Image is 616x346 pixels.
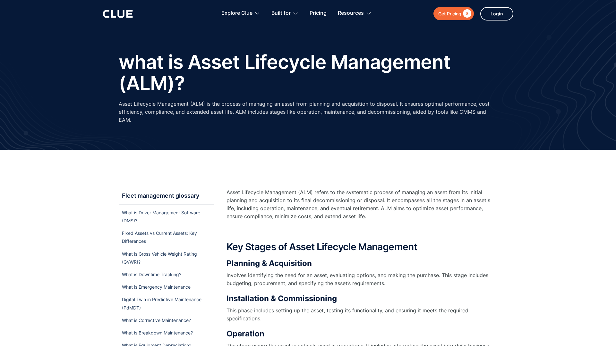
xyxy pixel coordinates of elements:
h2: Key Stages of Asset Lifecycle Management [227,242,497,252]
p: ‍ [227,227,497,235]
div: Explore Clue [221,3,252,23]
a: What is Driver Management Software (DMS)? [122,208,210,225]
a: Get Pricing [433,7,474,20]
div:  [461,10,471,18]
div: Built for [271,3,291,23]
p: This phase includes setting up the asset, testing its functionality, and ensuring it meets the re... [227,307,497,323]
a: What is Emergency Maintenance [122,282,210,292]
h3: Planning & Acquisition [227,259,497,268]
div: Resources [338,3,364,23]
div: Fleet management glossary [119,188,214,201]
a: Fixed Assets vs Current Assets: Key Differences [122,228,210,246]
h3: Installation & Commissioning [227,294,497,303]
p: Involves identifying the need for an asset, evaluating options, and making the purchase. This sta... [227,271,497,287]
div: Explore Clue [221,3,260,23]
div: Resources [338,3,372,23]
p: Asset Lifecycle Management (ALM) is the process of managing an asset from planning and acquisitio... [119,100,497,124]
a: Digital Twin in Predictive Maintenance (PdMDT) [122,295,210,312]
a: What is Corrective Maintenance? [122,316,210,325]
a: What is Gross Vehicle Weight Rating (GVWR)? [122,249,210,267]
a: Pricing [310,3,327,23]
div: Get Pricing [438,10,461,18]
a: Login [480,7,513,21]
a: What is Downtime Tracking? [122,270,210,279]
a: What is Breakdown Maintenance? [122,328,210,337]
div: Built for [271,3,298,23]
h3: Operation [227,329,497,339]
h1: what is Asset Lifecycle Management (ALM)? [119,51,497,94]
p: Asset Lifecycle Management (ALM) refers to the systematic process of managing an asset from its i... [227,188,497,221]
